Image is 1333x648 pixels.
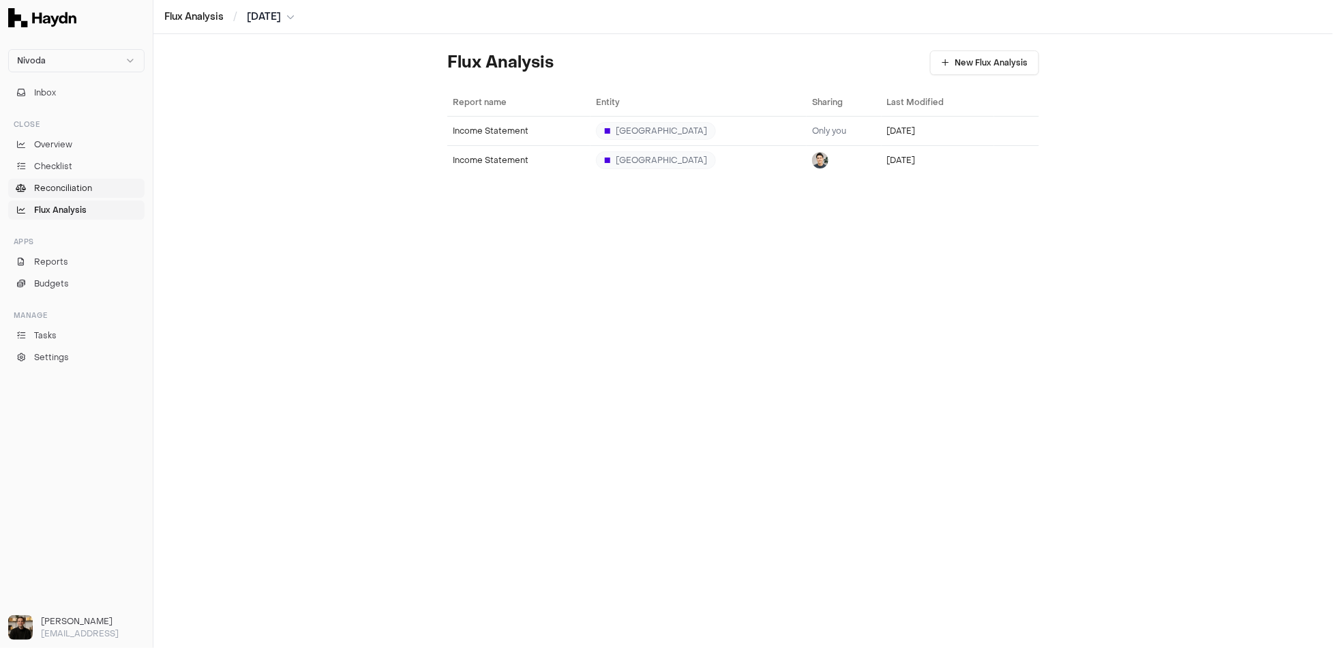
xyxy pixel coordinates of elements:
div: Income Statement [453,155,585,166]
span: Settings [34,351,69,364]
span: / [230,10,240,23]
button: [DATE] [247,10,295,24]
span: Flux Analysis [34,204,87,216]
span: [DATE] [247,10,281,24]
button: New Flux Analysis [930,50,1039,75]
a: Reports [8,252,145,271]
th: Last Modified [882,89,994,116]
span: Checklist [34,160,72,173]
div: Income Statement [453,126,585,136]
p: [EMAIL_ADDRESS] [41,628,145,640]
a: Flux Analysis [8,201,145,220]
img: Jeremy Hon [812,152,828,168]
td: [DATE] [882,145,994,175]
a: Overview [8,135,145,154]
span: Tasks [34,329,57,342]
a: Settings [8,348,145,367]
span: Inbox [34,87,56,99]
span: Reports [34,256,68,268]
a: Budgets [8,274,145,293]
span: Only you [812,126,846,136]
img: Haydn Logo [8,8,76,27]
a: Flux Analysis [164,10,224,24]
nav: breadcrumb [164,10,295,24]
div: [GEOGRAPHIC_DATA] [596,122,716,140]
span: Nivoda [17,55,46,66]
div: Close [8,113,145,135]
h3: [PERSON_NAME] [41,615,145,628]
span: Overview [34,138,72,151]
td: [DATE] [882,116,994,145]
th: Entity [590,89,807,116]
span: Reconciliation [34,182,92,194]
h1: Flux Analysis [447,52,554,74]
th: Report name [447,89,590,116]
a: Checklist [8,157,145,176]
span: Budgets [34,278,69,290]
th: Sharing [807,89,881,116]
button: Nivoda [8,49,145,72]
div: [GEOGRAPHIC_DATA] [596,151,716,169]
a: Tasks [8,326,145,345]
button: Inbox [8,83,145,102]
img: Ole Heine [8,615,33,640]
a: Reconciliation [8,179,145,198]
div: Manage [8,304,145,326]
div: Apps [8,231,145,252]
